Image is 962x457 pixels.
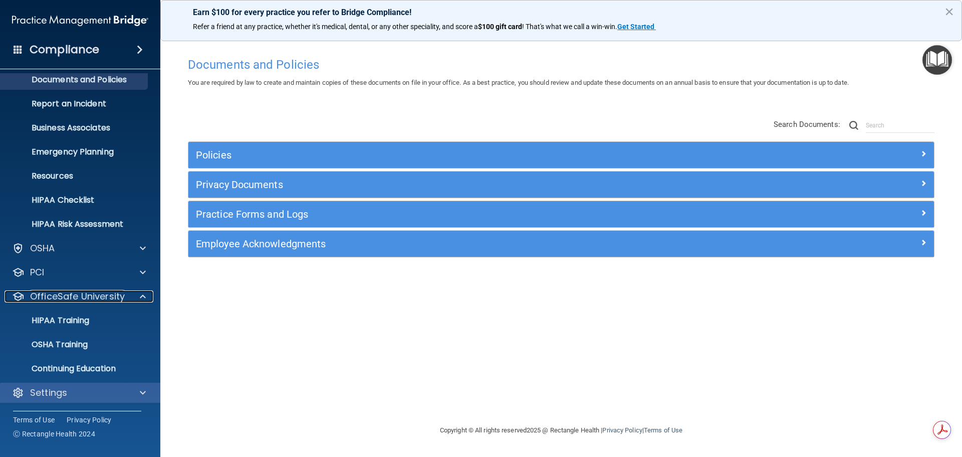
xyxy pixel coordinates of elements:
a: Employee Acknowledgments [196,236,926,252]
p: Resources [7,171,143,181]
p: OSHA Training [7,340,88,350]
a: Settings [12,387,146,399]
h5: Practice Forms and Logs [196,209,740,220]
div: Copyright © All rights reserved 2025 @ Rectangle Health | | [378,414,744,446]
span: ! That's what we call a win-win. [522,23,617,31]
p: HIPAA Training [7,316,89,326]
span: You are required by law to create and maintain copies of these documents on file in your office. ... [188,79,849,86]
p: PCI [30,266,44,278]
h4: Compliance [30,43,99,57]
p: OfficeSafe University [30,290,125,302]
button: Open Resource Center [922,45,952,75]
p: Report an Incident [7,99,143,109]
a: OSHA [12,242,146,254]
h4: Documents and Policies [188,58,934,71]
p: HIPAA Risk Assessment [7,219,143,229]
p: OSHA [30,242,55,254]
a: OfficeSafe University [12,290,146,302]
a: Get Started [617,23,656,31]
p: Settings [30,387,67,399]
a: Policies [196,147,926,163]
span: Ⓒ Rectangle Health 2024 [13,429,95,439]
p: Documents and Policies [7,75,143,85]
p: Earn $100 for every practice you refer to Bridge Compliance! [193,8,929,17]
p: HIPAA Checklist [7,195,143,205]
h5: Privacy Documents [196,179,740,190]
a: Privacy Policy [602,426,642,434]
a: Practice Forms and Logs [196,206,926,222]
a: Privacy Documents [196,177,926,193]
p: Continuing Education [7,364,143,374]
button: Close [944,4,954,20]
a: Privacy Policy [67,415,112,425]
a: Terms of Use [13,415,55,425]
a: PCI [12,266,146,278]
span: Refer a friend at any practice, whether it's medical, dental, or any other speciality, and score a [193,23,478,31]
strong: $100 gift card [478,23,522,31]
input: Search [866,118,934,133]
a: Terms of Use [644,426,682,434]
img: PMB logo [12,11,148,31]
p: Business Associates [7,123,143,133]
p: Emergency Planning [7,147,143,157]
h5: Policies [196,149,740,161]
span: Search Documents: [774,120,840,129]
img: ic-search.3b580494.png [849,121,858,130]
h5: Employee Acknowledgments [196,238,740,249]
strong: Get Started [617,23,654,31]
